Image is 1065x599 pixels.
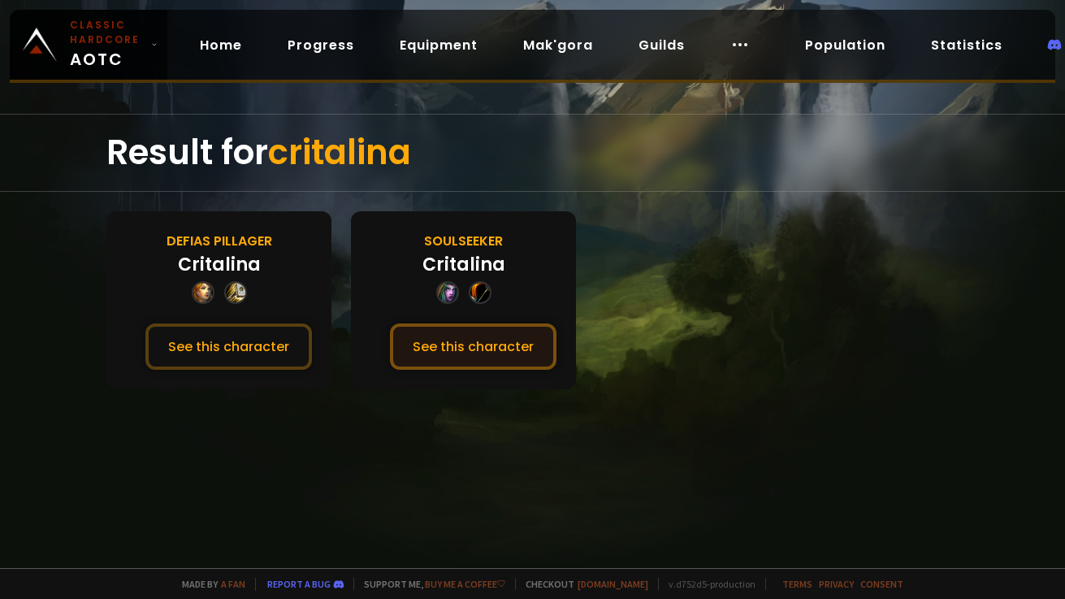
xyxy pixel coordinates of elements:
a: a fan [221,578,245,590]
span: Made by [172,578,245,590]
a: Consent [860,578,903,590]
a: Mak'gora [510,28,606,62]
a: Progress [275,28,367,62]
a: [DOMAIN_NAME] [578,578,648,590]
button: See this character [145,323,312,370]
button: See this character [390,323,556,370]
a: Population [792,28,898,62]
span: Checkout [515,578,648,590]
div: Defias Pillager [167,231,272,251]
span: v. d752d5 - production [658,578,755,590]
div: Soulseeker [424,231,503,251]
a: Home [187,28,255,62]
a: Guilds [626,28,698,62]
div: Critalina [422,251,505,278]
a: Statistics [918,28,1015,62]
div: Result for [106,115,959,191]
a: Equipment [387,28,491,62]
a: Classic HardcoreAOTC [10,10,167,80]
span: Support me, [353,578,505,590]
div: Critalina [178,251,261,278]
span: critalina [268,128,411,176]
a: Report a bug [267,578,331,590]
small: Classic Hardcore [70,18,145,47]
a: Privacy [819,578,854,590]
span: AOTC [70,18,145,72]
a: Terms [782,578,812,590]
a: Buy me a coffee [425,578,505,590]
